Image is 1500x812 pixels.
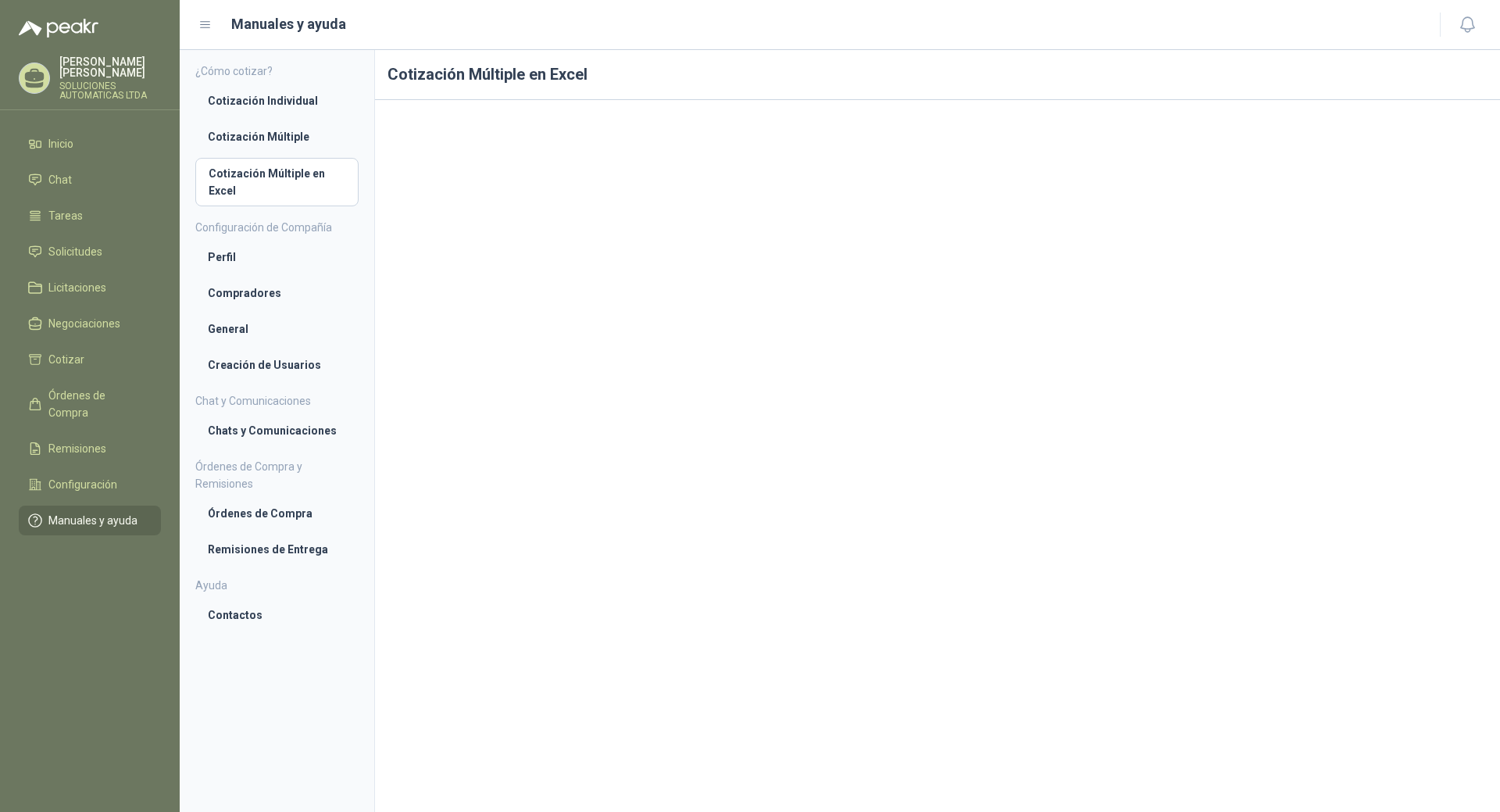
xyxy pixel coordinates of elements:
[195,577,359,594] h4: Ayuda
[195,63,359,80] h4: ¿Cómo cotizar?
[209,165,345,199] li: Cotización Múltiple en Excel
[195,350,359,380] a: Creación de Usuarios
[48,476,117,493] span: Configuración
[208,92,346,109] li: Cotización Individual
[19,129,161,159] a: Inicio
[48,243,102,260] span: Solicitudes
[195,122,359,152] a: Cotización Múltiple
[19,165,161,195] a: Chat
[195,158,359,206] a: Cotización Múltiple en Excel
[375,50,1500,100] h1: Cotización Múltiple en Excel
[19,19,98,38] img: Logo peakr
[208,356,346,374] li: Creación de Usuarios
[19,506,161,535] a: Manuales y ayuda
[208,128,346,145] li: Cotización Múltiple
[19,381,161,427] a: Órdenes de Compra
[48,279,106,296] span: Licitaciones
[195,86,359,116] a: Cotización Individual
[19,201,161,231] a: Tareas
[48,135,73,152] span: Inicio
[48,315,120,332] span: Negociaciones
[48,512,137,529] span: Manuales y ayuda
[48,171,72,188] span: Chat
[208,505,346,522] li: Órdenes de Compra
[59,81,161,100] p: SOLUCIONES AUTOMATICAS LTDA
[48,351,84,368] span: Cotizar
[19,273,161,302] a: Licitaciones
[195,458,359,492] h4: Órdenes de Compra y Remisiones
[48,387,146,421] span: Órdenes de Compra
[387,113,1487,728] iframe: 785b0f8beee748c987cd31549a77dc63
[19,237,161,266] a: Solicitudes
[195,499,359,528] a: Órdenes de Compra
[208,249,346,266] li: Perfil
[195,314,359,344] a: General
[195,219,359,236] h4: Configuración de Compañía
[195,600,359,630] a: Contactos
[48,440,106,457] span: Remisiones
[19,470,161,499] a: Configuración
[19,309,161,338] a: Negociaciones
[195,242,359,272] a: Perfil
[208,422,346,439] li: Chats y Comunicaciones
[59,56,161,78] p: [PERSON_NAME] [PERSON_NAME]
[48,207,83,224] span: Tareas
[231,13,346,35] h1: Manuales y ayuda
[195,278,359,308] a: Compradores
[19,434,161,463] a: Remisiones
[195,392,359,410] h4: Chat y Comunicaciones
[208,606,346,624] li: Contactos
[195,416,359,445] a: Chats y Comunicaciones
[208,320,346,338] li: General
[208,284,346,302] li: Compradores
[208,541,346,558] li: Remisiones de Entrega
[19,345,161,374] a: Cotizar
[195,535,359,564] a: Remisiones de Entrega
